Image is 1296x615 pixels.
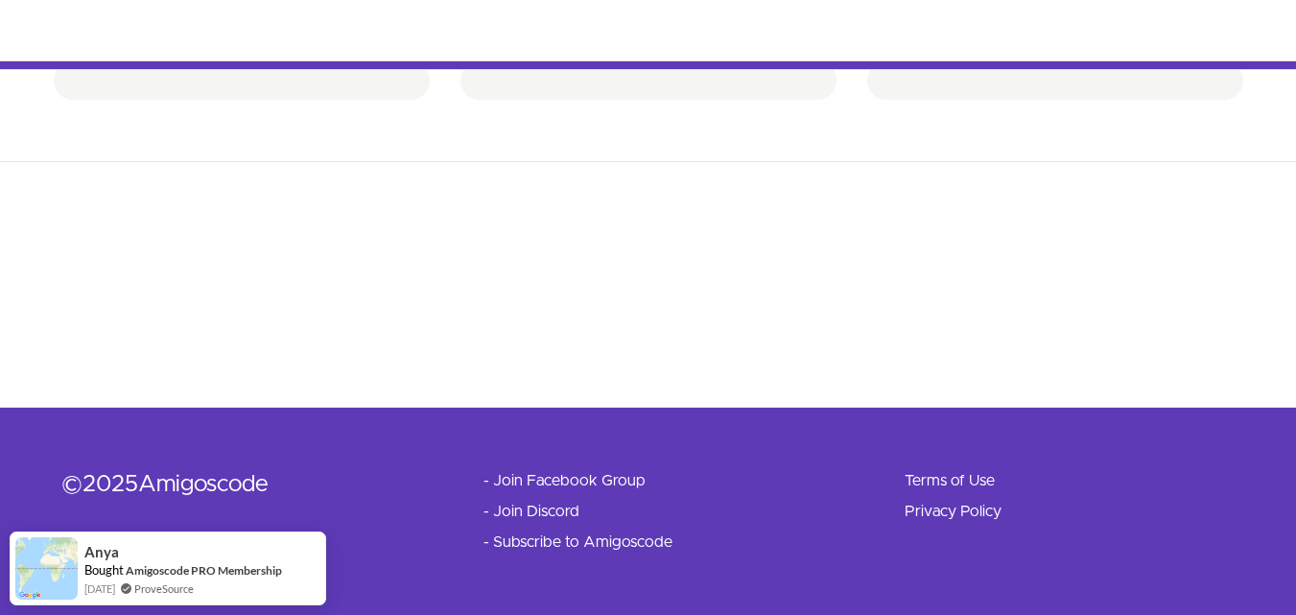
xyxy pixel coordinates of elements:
span: Anya [84,544,119,560]
a: Terms of Use [905,469,995,492]
a: - Join Discord [483,500,579,523]
div: © 2025 Amigoscode [61,469,422,500]
a: - Join Facebook Group [483,469,646,492]
a: Amigoscode PRO Membership [126,563,282,578]
a: ProveSource [134,580,194,597]
span: Bought [84,562,124,578]
img: provesource social proof notification image [15,537,78,600]
span: [DATE] [84,580,115,597]
a: Privacy Policy [905,500,1001,523]
a: - Subscribe to Amigoscode [483,531,672,554]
